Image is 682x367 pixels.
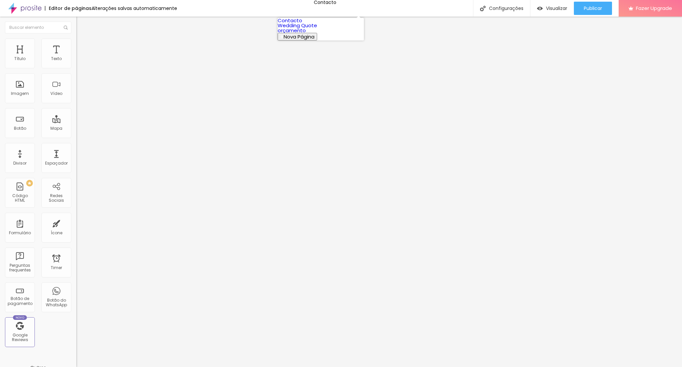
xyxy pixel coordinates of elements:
div: Editor de páginas [45,6,92,11]
button: Publicar [574,2,612,15]
div: Botão de pagamento [7,296,33,306]
a: Wedding Quote [278,22,317,29]
span: Publicar [584,6,602,11]
div: Google Reviews [7,333,33,342]
button: Nova Página [278,33,317,40]
div: Imagem [11,91,29,96]
div: Mapa [50,126,62,131]
div: Botão [14,126,26,131]
span: Visualizar [546,6,567,11]
div: Código HTML [7,193,33,203]
div: Texto [51,56,62,61]
div: Divisor [13,161,27,166]
img: Icone [480,6,486,11]
div: Botão do WhatsApp [43,298,69,308]
input: Buscar elemento [5,22,71,34]
div: Novo [13,315,27,320]
div: Espaçador [45,161,68,166]
img: view-1.svg [537,6,543,11]
span: Fazer Upgrade [636,5,672,11]
iframe: Editor [76,17,682,367]
div: Ícone [51,231,62,235]
div: Timer [51,265,62,270]
div: Redes Sociais [43,193,69,203]
div: Título [14,56,26,61]
div: Perguntas frequentes [7,263,33,273]
img: Icone [64,26,68,30]
div: Formulário [9,231,31,235]
a: Contacto [278,17,302,24]
div: Alterações salvas automaticamente [92,6,177,11]
span: Nova Página [284,33,314,40]
button: Visualizar [530,2,574,15]
a: orçamento [278,27,306,34]
div: Vídeo [50,91,62,96]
